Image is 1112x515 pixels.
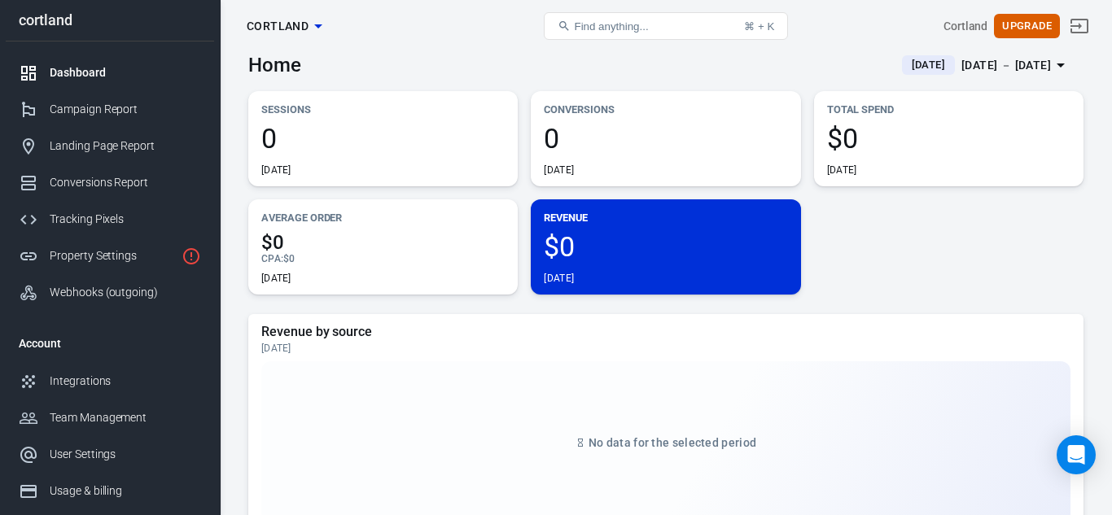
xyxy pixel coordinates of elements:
span: 0 [544,124,787,152]
a: User Settings [6,436,214,473]
div: [DATE] [544,272,574,285]
div: Tracking Pixels [50,211,201,228]
p: Average Order [261,209,505,226]
span: No data for the selected period [589,436,756,449]
div: Conversions Report [50,174,201,191]
div: [DATE] [261,272,291,285]
p: Sessions [261,101,505,118]
button: [DATE][DATE] － [DATE] [889,52,1084,79]
div: Account id: KXSegCx4 [943,18,988,35]
a: Conversions Report [6,164,214,201]
h5: Revenue by source [261,324,1070,340]
div: Usage & billing [50,482,201,500]
span: $0 [261,233,505,252]
a: Team Management [6,399,214,436]
span: Find anything... [574,20,648,33]
span: $0 [283,253,295,264]
span: [DATE] [905,57,952,73]
div: [DATE] [261,164,291,177]
div: Campaign Report [50,101,201,118]
a: Sign out [1060,7,1099,46]
div: Open Intercom Messenger [1057,435,1096,474]
span: $0 [827,124,1070,152]
a: Property Settings [6,238,214,274]
a: Integrations [6,363,214,399]
a: Dashboard [6,55,214,91]
button: Find anything...⌘ + K [544,12,788,40]
span: $0 [544,233,787,260]
div: ⌘ + K [744,20,774,33]
div: Webhooks (outgoing) [50,284,201,301]
li: Account [6,324,214,363]
span: CPA : [261,253,283,264]
p: Conversions [544,101,787,118]
p: Revenue [544,209,787,226]
button: Upgrade [994,14,1060,39]
h3: Home [248,54,301,76]
a: Landing Page Report [6,128,214,164]
div: [DATE] － [DATE] [961,55,1051,76]
div: [DATE] [827,164,857,177]
a: Tracking Pixels [6,201,214,238]
div: Team Management [50,409,201,426]
svg: Property is not installed yet [182,247,201,266]
div: Property Settings [50,247,175,264]
div: [DATE] [261,342,1070,355]
p: Total Spend [827,101,1070,118]
a: Usage & billing [6,473,214,509]
span: cortland [247,16,309,37]
div: Landing Page Report [50,137,201,155]
div: [DATE] [544,164,574,177]
div: cortland [6,13,214,28]
a: Campaign Report [6,91,214,128]
div: Integrations [50,373,201,390]
span: 0 [261,124,505,152]
a: Webhooks (outgoing) [6,274,214,311]
button: cortland [240,11,328,41]
div: Dashboard [50,64,201,81]
div: User Settings [50,446,201,463]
